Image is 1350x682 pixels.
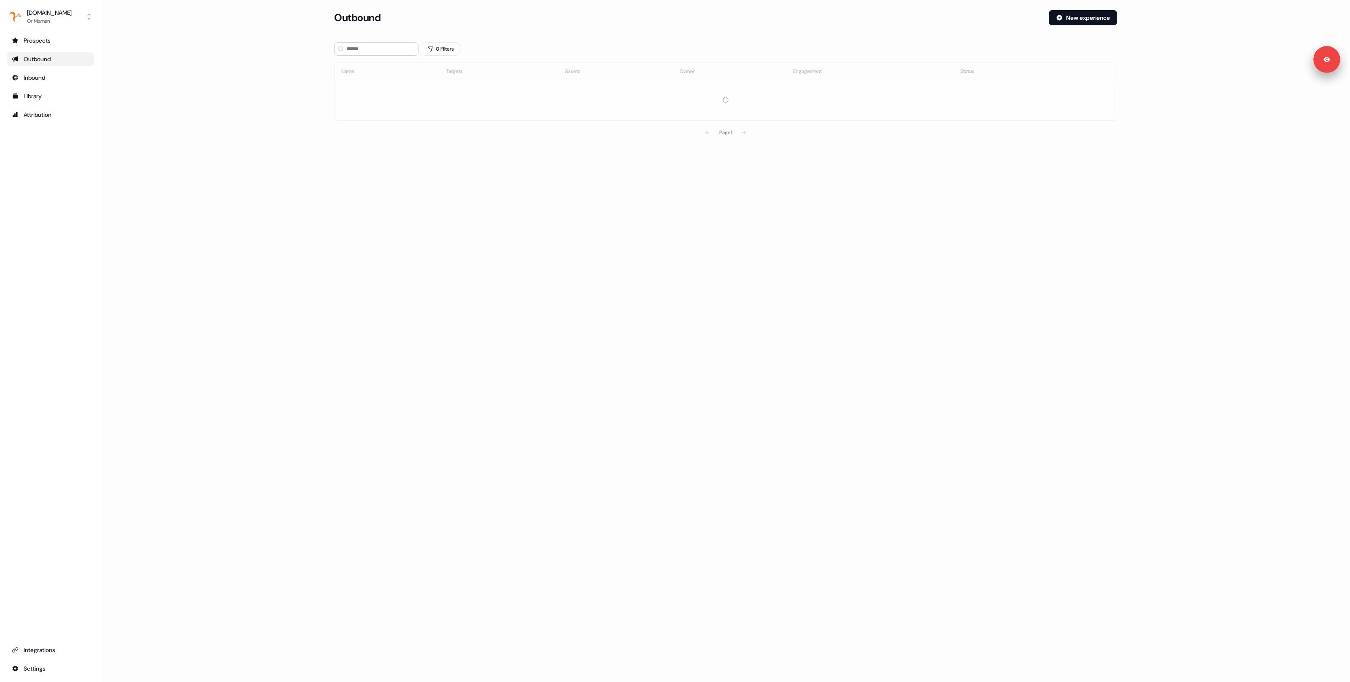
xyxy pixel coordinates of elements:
[12,664,89,673] div: Settings
[12,111,89,119] div: Attribution
[12,92,89,100] div: Library
[1049,10,1117,25] button: New experience
[7,52,94,66] a: Go to outbound experience
[7,662,94,675] a: Go to integrations
[7,108,94,121] a: Go to attribution
[7,89,94,103] a: Go to templates
[27,8,72,17] div: [DOMAIN_NAME]
[7,34,94,47] a: Go to prospects
[422,42,459,56] button: 0 Filters
[7,7,94,27] button: [DOMAIN_NAME]Or Maman
[12,646,89,654] div: Integrations
[12,73,89,82] div: Inbound
[7,643,94,657] a: Go to integrations
[12,36,89,45] div: Prospects
[27,17,72,25] div: Or Maman
[12,55,89,63] div: Outbound
[334,11,381,24] h3: Outbound
[7,71,94,84] a: Go to Inbound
